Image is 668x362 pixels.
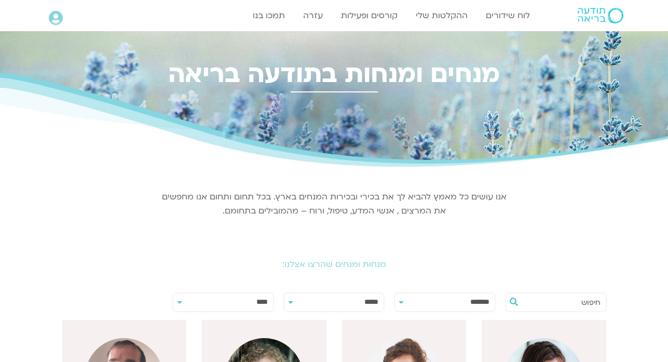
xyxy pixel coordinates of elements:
[336,6,403,25] a: קורסים ופעילות
[160,190,508,218] p: אנו עושים כל מאמץ להביא לך את בכירי ובכירות המנחים בארץ. בכל תחום ותחום אנו מחפשים את המרצים , אנ...
[298,6,328,25] a: עזרה
[44,60,625,88] h2: מנחים ומנחות בתודעה בריאה
[578,8,623,23] img: תודעה בריאה
[411,6,473,25] a: ההקלטות שלי
[522,293,601,311] input: חיפוש
[44,260,625,269] h2: מנחות ומנחים שהרצו אצלנו:
[481,6,535,25] a: לוח שידורים
[248,6,290,25] a: תמכו בנו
